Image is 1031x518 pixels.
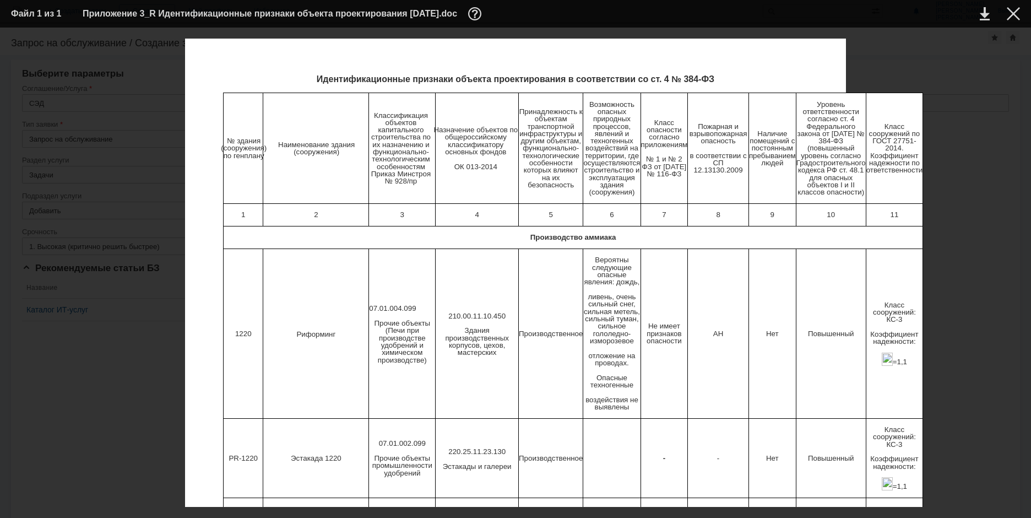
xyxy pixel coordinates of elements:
[893,358,907,366] span: =1,1
[519,454,583,462] span: Производственное
[590,374,633,389] span: Опасные техногенные
[690,122,747,145] span: Пожарная и взрывопожарная опасность
[891,211,899,219] span: 11
[610,211,614,219] span: 6
[371,111,431,186] span: Классификация объектов капитального строительства по их назначению и функционально-технологически...
[372,454,432,477] span: Прочие объекты промышленности удобрений
[585,396,638,411] span: воздействия не выявлены
[445,326,509,357] span: Здания производственных корпусов, цехов, мастерских
[980,7,990,20] div: Скачать файл
[766,454,779,462] span: Нет
[796,100,866,197] span: Уровень ответственности согласно ст. 4 Федерального закона от [DATE] № 384-ФЗ (повышенный уровень...
[717,454,719,462] span: -
[808,454,854,462] span: Повышенный
[448,447,506,456] span: 220.25.11.23.130
[454,163,497,171] span: ОК 013-2014
[713,330,724,338] span: АН
[808,330,854,338] span: Повышенный
[716,211,720,219] span: 8
[369,304,416,312] span: 07.01.004.099
[893,482,907,490] span: =1,1
[882,353,893,366] img: png;base64,
[642,155,687,178] span: № 1 и № 2 ФЗ от [DATE] № 116-ФЗ
[519,330,583,338] span: Производственное
[749,129,796,167] span: Наличие помещений с постоянным пребыванием людей
[519,107,583,189] span: Принадлежность к объектам транспортной инфраструктуры и другим объектам, функционально-технологич...
[278,141,355,156] span: Наименование здания (сооружения)
[317,74,714,84] span: Идентификационные признаки объекта проектирования в соответствии со ст. 4 № 384-ФЗ
[641,118,688,149] span: Класс опасности согласно приложениям
[588,352,635,367] span: отложение на проводах.
[870,455,918,470] span: Коэффициент надежности:
[379,439,426,447] span: 07.01.002.099
[468,7,485,20] div: Дополнительная информация о файле (F11)
[11,9,66,18] div: Файл 1 из 1
[662,211,666,219] span: 7
[235,330,252,338] span: 1220
[229,454,258,462] span: PR-1220
[584,256,639,286] span: Вероятны следующие опасные явления: дождь,
[549,211,553,219] span: 5
[873,301,916,324] span: Класс сооружений: КС-3
[400,211,404,219] span: 3
[443,462,512,471] span: Эстакады и галереи
[1007,7,1020,20] div: Закрыть окно (Esc)
[4,4,161,13] div: Прошу учесть текущий
[475,211,479,219] span: 4
[221,137,267,160] span: № здания (сооружения) по генплану
[663,454,665,462] span: -
[241,211,245,219] span: 1
[296,330,335,338] span: Риформинг
[433,126,518,156] span: Назначение объектов по общероссийскому классификатору основных фондов
[690,152,746,175] span: в соответствии с СП 12.13130.2009
[827,211,835,219] span: 10
[873,425,916,449] span: Класс сооружений: КС-3
[647,322,682,345] span: Не имеет признаков опасности
[530,233,616,241] span: Производство аммиака
[870,330,918,346] span: Коэффициент надежности:
[375,319,431,364] span: Прочие объекты (Печи при производстве удобрений и химическом производстве)
[770,211,774,219] span: 9
[583,100,640,197] span: Возможность опасных природных процессов, явлений и техногенных воздействий на территории, где осу...
[448,312,506,320] span: 210.00.11.10.450
[866,122,923,175] span: Класс сооружений по ГОСТ 27751-2014. Коэффициент надежности по ответственности
[882,477,893,490] img: png;base64,
[314,211,318,219] span: 2
[584,293,640,345] span: ливень, очень сильный снег, сильная метель, сильный туман, сильное гололедно-изморозевое
[83,7,485,20] div: Приложение 3_R Идентификационные признаки объекта проектирования [DATE].doc
[766,330,779,338] span: Нет
[291,454,341,462] span: Эстакада 1220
